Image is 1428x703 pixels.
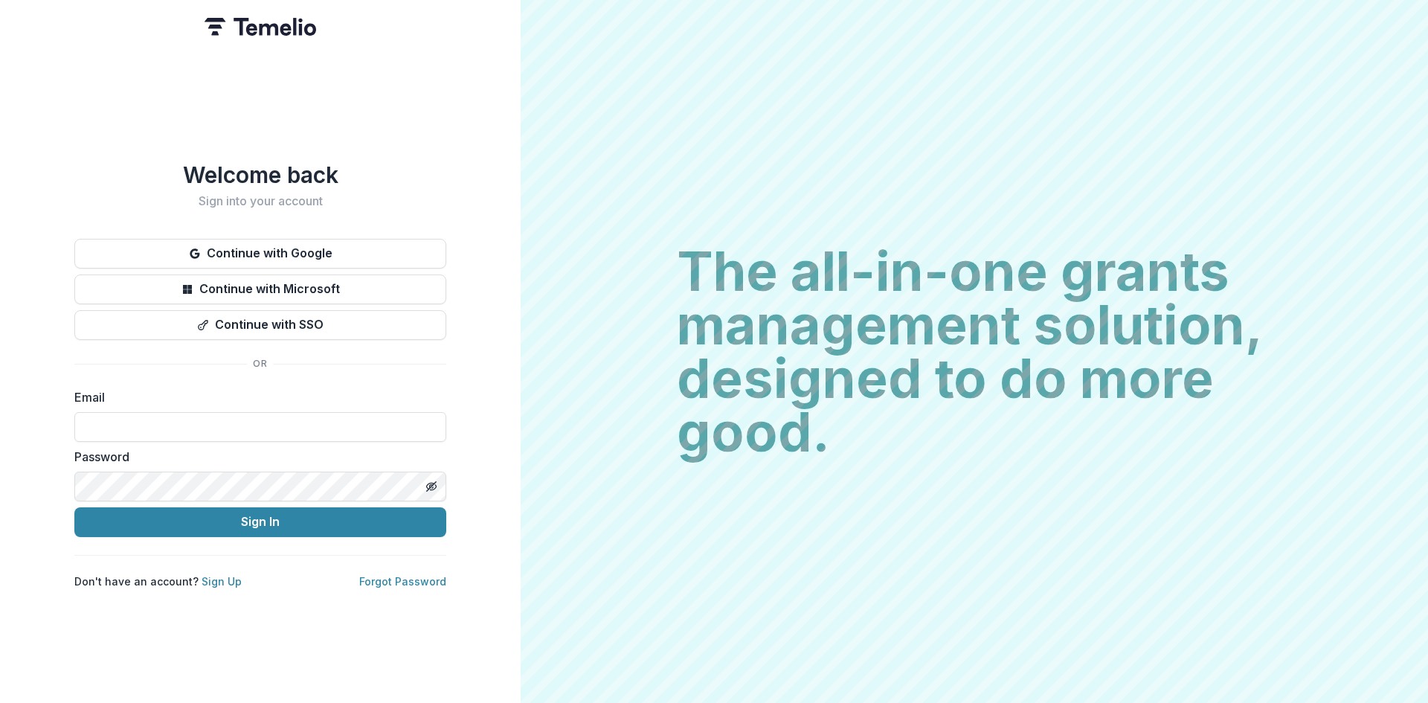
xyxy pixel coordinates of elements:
a: Sign Up [202,575,242,588]
button: Sign In [74,507,446,537]
button: Continue with Microsoft [74,275,446,304]
a: Forgot Password [359,575,446,588]
p: Don't have an account? [74,574,242,589]
button: Continue with SSO [74,310,446,340]
img: Temelio [205,18,316,36]
h2: Sign into your account [74,194,446,208]
button: Continue with Google [74,239,446,269]
h1: Welcome back [74,161,446,188]
button: Toggle password visibility [419,475,443,498]
label: Password [74,448,437,466]
label: Email [74,388,437,406]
